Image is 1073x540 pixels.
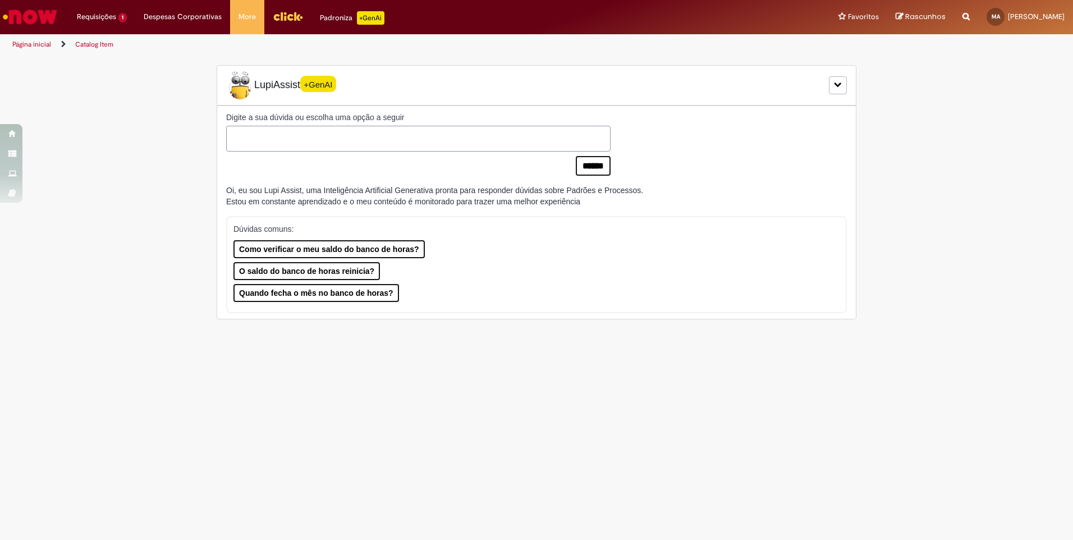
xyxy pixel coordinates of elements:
[226,112,611,123] label: Digite a sua dúvida ou escolha uma opção a seguir
[77,11,116,22] span: Requisições
[273,8,303,25] img: click_logo_yellow_360x200.png
[848,11,879,22] span: Favoritos
[233,223,824,235] p: Dúvidas comuns:
[8,34,707,55] ul: Trilhas de página
[12,40,51,49] a: Página inicial
[217,65,856,106] div: LupiLupiAssist+GenAI
[992,13,1000,20] span: MA
[905,11,946,22] span: Rascunhos
[320,11,384,25] div: Padroniza
[1008,12,1065,21] span: [PERSON_NAME]
[357,11,384,25] p: +GenAi
[300,76,336,92] span: +GenAI
[239,11,256,22] span: More
[233,262,380,280] button: O saldo do banco de horas reinicia?
[75,40,113,49] a: Catalog Item
[226,71,336,99] span: LupiAssist
[144,11,222,22] span: Despesas Corporativas
[233,284,399,302] button: Quando fecha o mês no banco de horas?
[226,71,254,99] img: Lupi
[896,12,946,22] a: Rascunhos
[118,13,127,22] span: 1
[1,6,59,28] img: ServiceNow
[233,240,425,258] button: Como verificar o meu saldo do banco de horas?
[226,185,643,207] div: Oi, eu sou Lupi Assist, uma Inteligência Artificial Generativa pronta para responder dúvidas sobr...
